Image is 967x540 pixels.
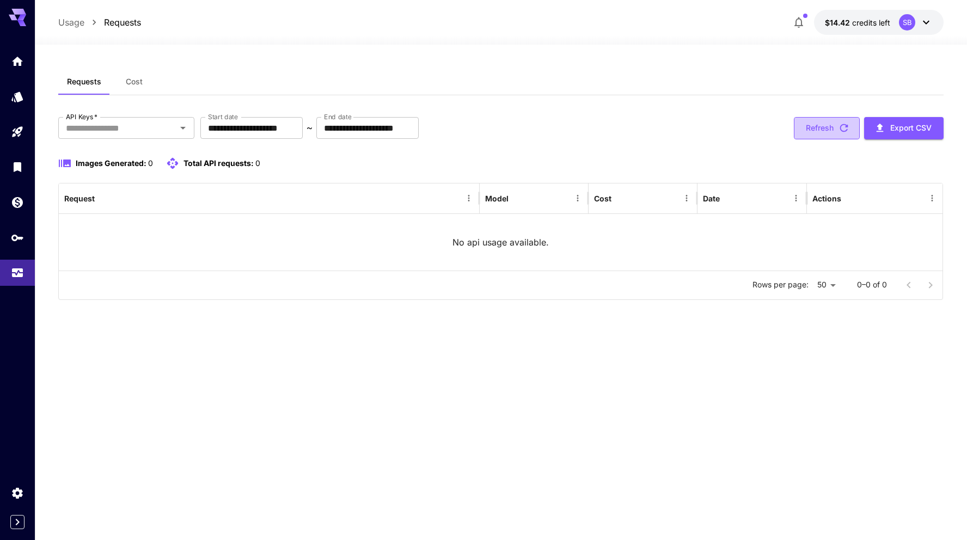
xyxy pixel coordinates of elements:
[703,194,720,203] div: Date
[104,16,141,29] a: Requests
[208,112,238,121] label: Start date
[857,279,887,290] p: 0–0 of 0
[11,160,24,174] div: Library
[11,54,24,68] div: Home
[814,10,944,35] button: $14.42427SB
[11,266,24,280] div: Usage
[570,191,585,206] button: Menu
[452,236,549,249] p: No api usage available.
[864,117,944,139] button: Export CSV
[679,191,694,206] button: Menu
[813,277,840,293] div: 50
[899,14,915,30] div: SB
[11,486,24,500] div: Settings
[788,191,804,206] button: Menu
[852,18,890,27] span: credits left
[825,18,852,27] span: $14.42
[825,17,890,28] div: $14.42427
[126,77,143,87] span: Cost
[11,90,24,103] div: Models
[10,515,25,529] button: Expand sidebar
[925,191,940,206] button: Menu
[324,112,351,121] label: End date
[752,279,809,290] p: Rows per page:
[11,125,24,139] div: Playground
[11,231,24,244] div: API Keys
[307,121,313,134] p: ~
[148,158,153,168] span: 0
[183,158,254,168] span: Total API requests:
[794,117,860,139] button: Refresh
[485,194,509,203] div: Model
[96,191,111,206] button: Sort
[66,112,97,121] label: API Keys
[64,194,95,203] div: Request
[11,195,24,209] div: Wallet
[812,194,841,203] div: Actions
[613,191,628,206] button: Sort
[461,191,476,206] button: Menu
[255,158,260,168] span: 0
[76,158,146,168] span: Images Generated:
[58,16,141,29] nav: breadcrumb
[721,191,736,206] button: Sort
[58,16,84,29] a: Usage
[67,77,101,87] span: Requests
[175,120,191,136] button: Open
[510,191,525,206] button: Sort
[594,194,611,203] div: Cost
